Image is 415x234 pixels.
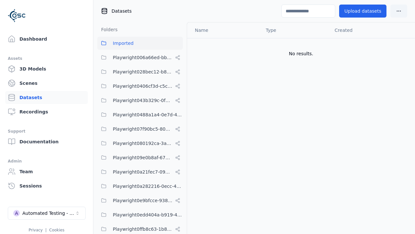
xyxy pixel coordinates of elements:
[97,51,183,64] button: Playwright006a66ed-bbfa-4b84-a6f2-8b03960da6f1
[45,228,47,232] span: |
[49,228,65,232] a: Cookies
[97,108,183,121] button: Playwright0488a1a4-0e7d-4299-bdea-dd156cc484d6
[5,77,88,90] a: Scenes
[187,22,261,38] th: Name
[5,179,88,192] a: Sessions
[97,94,183,107] button: Playwright043b329c-0fea-4eef-a1dd-c1b85d96f68d
[22,210,75,216] div: Automated Testing - Playwright
[113,111,183,119] span: Playwright0488a1a4-0e7d-4299-bdea-dd156cc484d6
[113,68,172,76] span: Playwright028bec12-b853-4041-8716-f34111cdbd0b
[97,65,183,78] button: Playwright028bec12-b853-4041-8716-f34111cdbd0b
[5,32,88,45] a: Dashboard
[97,137,183,150] button: Playwright080192ca-3ab8-4170-8689-2c2dffafb10d
[5,135,88,148] a: Documentation
[5,105,88,118] a: Recordings
[97,208,183,221] button: Playwright0edd404a-b919-41a7-9a8d-3e80e0159239
[8,6,26,25] img: Logo
[113,39,134,47] span: Imported
[329,22,405,38] th: Created
[113,225,172,233] span: Playwright0ffb8c63-1b89-42f9-8930-08c6864de4e8
[113,182,183,190] span: Playwright0a282216-0ecc-4192-904d-1db5382f43aa
[8,157,85,165] div: Admin
[97,151,183,164] button: Playwright09e0b8af-6797-487c-9a58-df45af994400
[5,91,88,104] a: Datasets
[113,97,172,104] span: Playwright043b329c-0fea-4eef-a1dd-c1b85d96f68d
[29,228,42,232] a: Privacy
[113,82,172,90] span: Playwright0406cf3d-c5c6-4809-a891-d4d7aaf60441
[113,197,172,204] span: Playwright0e9bfcce-9385-4655-aad9-5e1830d0cbce
[113,125,172,133] span: Playwright07f90bc5-80d1-4d58-862e-051c9f56b799
[339,5,386,18] button: Upload datasets
[97,37,183,50] button: Imported
[97,165,183,178] button: Playwright0a21fec7-093e-446e-ac90-feefe60349da
[5,62,88,75] a: 3D Models
[113,54,172,61] span: Playwright006a66ed-bbfa-4b84-a6f2-8b03960da6f1
[97,180,183,193] button: Playwright0a282216-0ecc-4192-904d-1db5382f43aa
[13,210,20,216] div: A
[187,38,415,69] td: No results.
[113,168,172,176] span: Playwright0a21fec7-093e-446e-ac90-feefe60349da
[8,55,85,62] div: Assets
[97,194,183,207] button: Playwright0e9bfcce-9385-4655-aad9-5e1830d0cbce
[261,22,329,38] th: Type
[113,139,172,147] span: Playwright080192ca-3ab8-4170-8689-2c2dffafb10d
[97,80,183,93] button: Playwright0406cf3d-c5c6-4809-a891-d4d7aaf60441
[8,127,85,135] div: Support
[113,154,172,162] span: Playwright09e0b8af-6797-487c-9a58-df45af994400
[8,207,86,220] button: Select a workspace
[112,8,132,14] span: Datasets
[97,123,183,136] button: Playwright07f90bc5-80d1-4d58-862e-051c9f56b799
[5,165,88,178] a: Team
[113,211,183,219] span: Playwright0edd404a-b919-41a7-9a8d-3e80e0159239
[97,26,118,33] h3: Folders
